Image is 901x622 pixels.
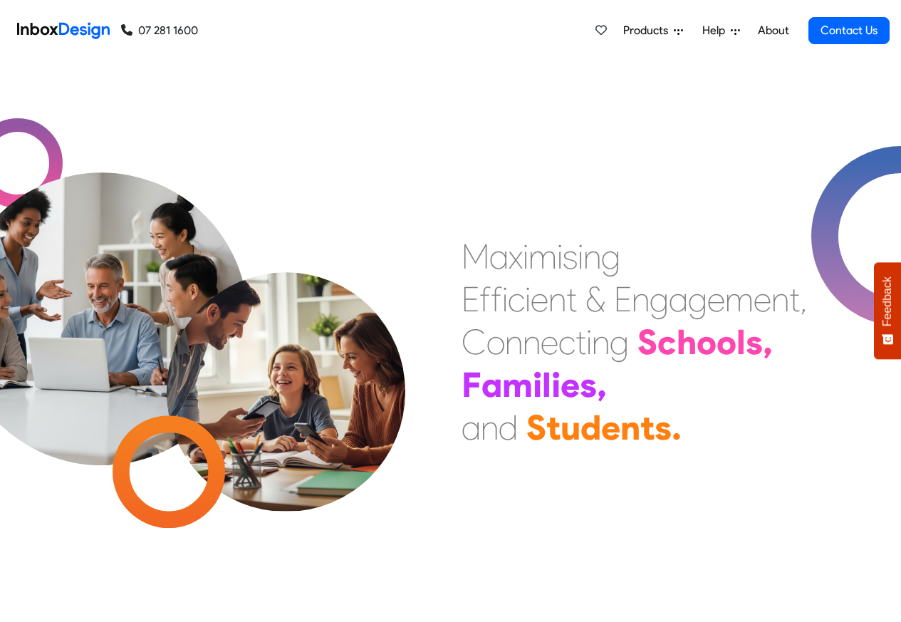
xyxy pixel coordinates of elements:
div: i [578,235,583,278]
div: h [677,321,697,363]
div: S [526,406,546,449]
div: t [566,278,577,321]
div: , [800,278,807,321]
div: S [637,321,657,363]
div: c [558,321,576,363]
div: o [486,321,505,363]
a: About [754,16,793,45]
div: u [561,406,580,449]
div: g [650,278,669,321]
div: n [523,321,541,363]
div: t [576,321,586,363]
div: c [657,321,677,363]
div: i [586,321,592,363]
div: c [508,278,525,321]
a: Products [618,16,689,45]
div: n [771,278,789,321]
div: t [640,406,655,449]
div: n [632,278,650,321]
div: n [592,321,610,363]
div: l [542,363,551,406]
div: n [481,406,499,449]
div: f [491,278,502,321]
a: Contact Us [808,17,890,44]
div: a [481,363,502,406]
div: Maximising Efficient & Engagement, Connecting Schools, Families, and Students. [462,235,807,449]
div: F [462,363,481,406]
div: n [583,235,601,278]
div: m [502,363,533,406]
div: s [655,406,672,449]
div: C [462,321,486,363]
div: a [669,278,688,321]
div: m [528,235,557,278]
img: parents_with_child.png [137,213,435,512]
div: g [601,235,620,278]
div: e [541,321,558,363]
div: & [585,278,605,321]
div: e [754,278,771,321]
div: i [523,235,528,278]
div: l [736,321,746,363]
div: d [580,406,601,449]
div: E [462,278,479,321]
div: s [580,363,597,406]
div: M [462,235,489,278]
div: s [746,321,763,363]
button: Feedback - Show survey [874,262,901,359]
div: n [548,278,566,321]
div: e [601,406,620,449]
div: . [672,406,682,449]
div: a [489,235,509,278]
div: , [597,363,607,406]
div: i [551,363,561,406]
div: e [561,363,580,406]
span: Help [702,22,731,39]
div: o [717,321,736,363]
div: t [789,278,800,321]
div: s [563,235,578,278]
div: e [531,278,548,321]
div: a [462,406,481,449]
div: i [502,278,508,321]
div: n [505,321,523,363]
div: E [614,278,632,321]
div: i [557,235,563,278]
div: i [525,278,531,321]
div: m [725,278,754,321]
div: n [620,406,640,449]
div: o [697,321,717,363]
div: x [509,235,523,278]
span: Products [623,22,674,39]
div: , [763,321,773,363]
div: d [499,406,518,449]
a: Help [697,16,746,45]
div: i [533,363,542,406]
div: f [479,278,491,321]
span: Feedback [881,276,894,326]
a: 07 281 1600 [121,22,198,39]
div: g [688,278,707,321]
div: t [546,406,561,449]
div: g [610,321,629,363]
div: e [707,278,725,321]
